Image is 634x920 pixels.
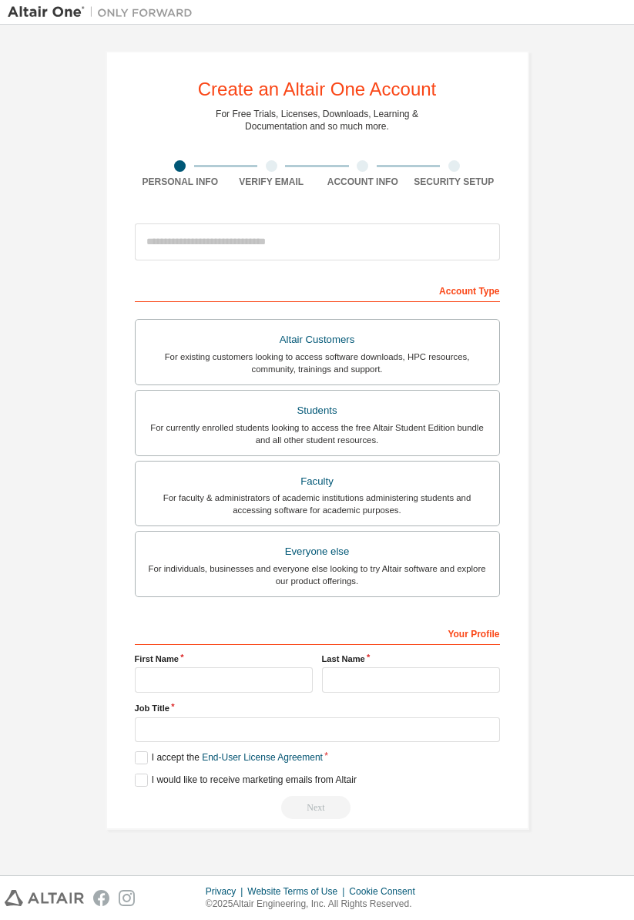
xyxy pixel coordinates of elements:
[135,277,500,302] div: Account Type
[119,890,135,906] img: instagram.svg
[135,774,357,787] label: I would like to receive marketing emails from Altair
[135,796,500,819] div: Read and acccept EULA to continue
[216,108,418,133] div: For Free Trials, Licenses, Downloads, Learning & Documentation and so much more.
[145,329,490,351] div: Altair Customers
[408,176,500,188] div: Security Setup
[135,176,226,188] div: Personal Info
[247,885,349,898] div: Website Terms of Use
[198,80,437,99] div: Create an Altair One Account
[226,176,317,188] div: Verify Email
[206,898,424,911] p: © 2025 Altair Engineering, Inc. All Rights Reserved.
[145,471,490,492] div: Faculty
[135,751,323,764] label: I accept the
[135,620,500,645] div: Your Profile
[317,176,409,188] div: Account Info
[349,885,424,898] div: Cookie Consent
[202,752,323,763] a: End-User License Agreement
[8,5,200,20] img: Altair One
[135,653,313,665] label: First Name
[145,492,490,516] div: For faculty & administrators of academic institutions administering students and accessing softwa...
[145,421,490,446] div: For currently enrolled students looking to access the free Altair Student Edition bundle and all ...
[145,541,490,562] div: Everyone else
[145,400,490,421] div: Students
[135,702,500,714] label: Job Title
[206,885,247,898] div: Privacy
[145,562,490,587] div: For individuals, businesses and everyone else looking to try Altair software and explore our prod...
[93,890,109,906] img: facebook.svg
[145,351,490,375] div: For existing customers looking to access software downloads, HPC resources, community, trainings ...
[5,890,84,906] img: altair_logo.svg
[322,653,500,665] label: Last Name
